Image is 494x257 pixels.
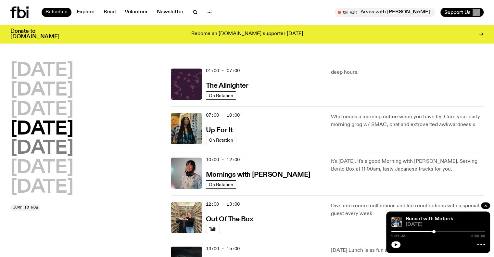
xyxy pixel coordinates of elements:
[42,8,71,17] a: Schedule
[10,204,41,211] button: Jump to now
[206,215,253,223] a: Out Of The Box
[331,247,484,254] p: [DATE] Lunch is as fun as you are
[406,222,485,227] span: [DATE]
[13,206,38,209] span: Jump to now
[335,8,435,17] button: On AirArvos with [PERSON_NAME]
[100,8,120,17] a: Read
[10,101,73,119] button: [DATE]
[391,217,402,227] img: Andrew, Reenie, and Pat stand in a row, smiling at the camera, in dappled light with a vine leafe...
[471,234,485,238] span: 2:00:00
[206,170,310,178] a: Mornings with [PERSON_NAME]
[206,136,236,144] a: On Rotation
[391,234,405,238] span: 0:54:32
[171,158,202,189] img: Kana Frazer is smiling at the camera with her head tilted slightly to her left. She wears big bla...
[10,120,73,138] button: [DATE]
[206,216,253,223] h3: Out Of The Box
[206,172,310,178] h3: Mornings with [PERSON_NAME]
[206,91,236,100] a: On Rotation
[206,126,233,134] a: Up For It
[440,8,484,17] button: Support Us
[331,158,484,173] p: It's [DATE]. It's a good Morning with [PERSON_NAME]. Serving Bento Box at 11:00am, tasty Japanese...
[331,202,484,218] p: Dive into record collections and life recollections with a special guest every week
[206,68,240,74] span: 01:00 - 07:00
[73,8,98,17] a: Explore
[171,202,202,233] img: Matt and Kate stand in the music library and make a heart shape with one hand each.
[206,112,240,118] span: 07:00 - 10:00
[209,137,233,142] span: On Rotation
[206,246,240,252] span: 13:00 - 15:00
[209,226,216,231] span: Talk
[406,216,453,222] a: Sunset with Motorik
[10,62,73,80] button: [DATE]
[206,127,233,134] h3: Up For It
[153,8,187,17] a: Newsletter
[209,182,233,187] span: On Rotation
[206,201,240,207] span: 12:00 - 13:00
[206,225,219,233] a: Talk
[10,81,73,99] button: [DATE]
[209,93,233,98] span: On Rotation
[444,9,471,15] span: Support Us
[206,81,248,89] a: The Allnighter
[191,31,303,37] p: Become an [DOMAIN_NAME] supporter [DATE]
[10,139,73,158] button: [DATE]
[10,178,73,197] button: [DATE]
[171,113,202,144] img: Ify - a Brown Skin girl with black braided twists, looking up to the side with her tongue stickin...
[10,29,59,40] h3: Donate to [DOMAIN_NAME]
[10,159,73,177] button: [DATE]
[206,157,240,163] span: 10:00 - 12:00
[331,113,484,129] p: Who needs a morning coffee when you have Ify! Cure your early morning grog w/ SMAC, chat and extr...
[331,69,484,76] p: deep hours.
[206,83,248,89] h3: The Allnighter
[121,8,152,17] a: Volunteer
[206,180,236,189] a: On Rotation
